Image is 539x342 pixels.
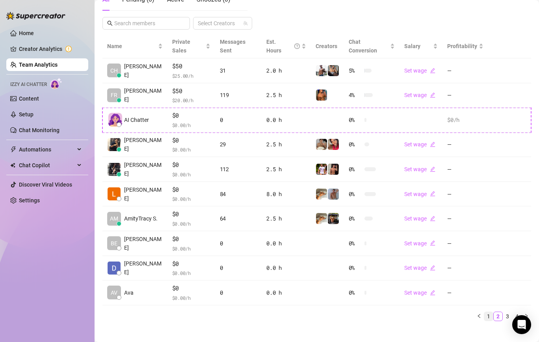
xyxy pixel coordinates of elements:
[172,294,210,302] span: $ 0.00 /h
[328,189,339,200] img: Joey
[404,43,420,49] span: Salary
[108,163,121,176] img: Arianna Aguilar
[220,39,245,54] span: Messages Sent
[349,140,361,149] span: 0 %
[266,66,306,75] div: 2.0 h
[10,146,17,153] span: thunderbolt
[110,66,118,75] span: CH
[513,312,521,321] a: 4
[316,164,327,175] img: Hector
[124,185,163,203] span: [PERSON_NAME]
[10,163,15,168] img: Chat Copilot
[503,312,512,321] a: 3
[430,240,435,246] span: edit
[316,90,327,101] img: JG
[172,245,210,252] span: $ 0.00 /h
[316,189,327,200] img: Zac
[430,142,435,147] span: edit
[111,91,117,99] span: FR
[484,312,493,321] a: 1
[404,265,435,271] a: Set wageedit
[430,265,435,271] span: edit
[124,288,134,297] span: Ava
[404,290,435,296] a: Set wageedit
[172,72,210,80] span: $ 25.00 /h
[172,121,210,129] span: $ 0.00 /h
[111,288,117,297] span: AV
[107,21,113,26] span: search
[349,165,361,174] span: 0 %
[442,83,488,108] td: —
[172,234,210,244] span: $0
[442,133,488,157] td: —
[447,43,477,49] span: Profitability
[430,290,435,295] span: edit
[512,312,522,321] li: 4
[349,264,361,272] span: 0 %
[474,312,484,321] li: Previous Page
[172,220,210,228] span: $ 0.00 /h
[349,39,377,54] span: Chat Conversion
[442,206,488,231] td: —
[404,166,435,172] a: Set wageedit
[172,62,210,71] span: $50
[328,164,339,175] img: Zach
[108,138,121,151] img: Sean Carino
[442,256,488,281] td: —
[19,95,39,102] a: Content
[19,30,34,36] a: Home
[328,65,339,76] img: George
[108,113,122,127] img: izzy-ai-chatter-avatar-DDCN_rTZ.svg
[220,190,257,198] div: 84
[243,21,248,26] span: team
[522,312,531,321] li: Next Page
[442,280,488,305] td: —
[124,62,163,79] span: [PERSON_NAME]
[430,92,435,98] span: edit
[50,78,62,89] img: AI Chatter
[349,239,361,248] span: 0 %
[404,191,435,197] a: Set wageedit
[474,312,484,321] button: left
[108,187,121,200] img: Lexter Ore
[404,215,435,222] a: Set wageedit
[430,216,435,221] span: edit
[172,269,210,277] span: $ 0.00 /h
[442,231,488,256] td: —
[477,314,481,318] span: left
[266,190,306,198] div: 8.0 h
[266,214,306,223] div: 2.5 h
[172,111,210,120] span: $0
[316,213,327,224] img: Zac
[124,116,149,124] span: AI Chatter
[266,116,306,124] div: 0.0 h
[108,262,121,275] img: Davis Armbrust
[124,136,163,153] span: [PERSON_NAME]
[404,67,435,74] a: Set wageedit
[328,139,339,150] img: Vanessa
[172,259,210,269] span: $0
[6,12,65,20] img: logo-BBDzfeDw.svg
[172,136,210,145] span: $0
[493,312,503,321] li: 2
[102,34,167,58] th: Name
[172,195,210,203] span: $ 0.00 /h
[447,116,483,124] div: $0 /h
[220,288,257,297] div: 0
[19,43,82,55] a: Creator Analytics exclamation-circle
[522,312,531,321] button: right
[19,62,58,68] a: Team Analytics
[124,161,163,178] span: [PERSON_NAME]
[19,181,72,188] a: Discover Viral Videos
[404,141,435,148] a: Set wageedit
[19,197,40,204] a: Settings
[494,312,502,321] a: 2
[172,39,190,54] span: Private Sales
[111,239,117,248] span: BE
[294,37,300,55] span: question-circle
[220,116,257,124] div: 0
[266,264,306,272] div: 0.0 h
[10,81,47,88] span: Izzy AI Chatter
[512,315,531,334] div: Open Intercom Messenger
[404,240,435,247] a: Set wageedit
